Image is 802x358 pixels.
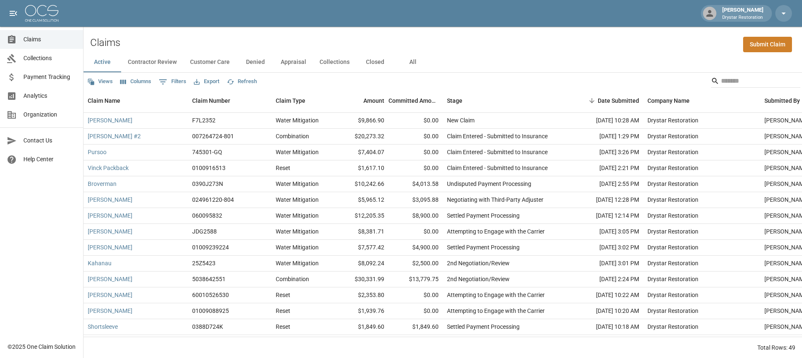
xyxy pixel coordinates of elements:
div: [DATE] 3:26 PM [568,145,643,160]
div: 01009088925 [192,307,229,315]
button: Export [192,75,221,88]
div: JDG2588 [192,227,217,236]
a: [PERSON_NAME] [88,275,132,283]
span: Organization [23,110,76,119]
div: $8,900.00 [388,208,443,224]
div: dynamic tabs [84,52,802,72]
div: $0.00 [388,303,443,319]
div: $13,779.75 [388,272,443,287]
div: 060095832 [192,211,222,220]
div: Water Mitigation [276,259,319,267]
div: Water Mitigation [276,148,319,156]
div: Claim Name [88,89,120,112]
div: $7,577.42 [334,240,388,256]
div: $0.00 [388,129,443,145]
a: [PERSON_NAME] [88,307,132,315]
div: $22,055.55 [334,335,388,351]
div: $0.00 [388,113,443,129]
div: $30,331.99 [334,272,388,287]
div: $9,866.90 [334,113,388,129]
div: [DATE] 3:02 PM [568,240,643,256]
button: Appraisal [274,52,313,72]
div: Claim Name [84,89,188,112]
button: Show filters [157,75,188,89]
div: $0.00 [388,224,443,240]
div: Committed Amount [388,89,439,112]
a: [PERSON_NAME] [88,116,132,124]
div: Drystar Restoration [647,243,698,251]
div: Company Name [643,89,760,112]
div: Negotiating with Third-Party Adjuster [447,196,543,204]
div: Reset [276,291,290,299]
div: Drystar Restoration [647,116,698,124]
div: [DATE] 12:14 PM [568,208,643,224]
div: [DATE] 2:53 PM [568,335,643,351]
div: $1,939.76 [334,303,388,319]
a: Shortsleeve [88,322,118,331]
div: © 2025 One Claim Solution [8,343,76,351]
div: Drystar Restoration [647,322,698,331]
button: All [394,52,431,72]
span: Help Center [23,155,76,164]
div: Drystar Restoration [647,164,698,172]
div: Reset [276,307,290,315]
div: Drystar Restoration [647,148,698,156]
div: $8,381.71 [334,224,388,240]
div: [DATE] 2:24 PM [568,272,643,287]
div: Attempting to Engage with the Carrier [447,227,545,236]
div: $2,500.00 [388,256,443,272]
div: Drystar Restoration [647,196,698,204]
span: Collections [23,54,76,63]
button: Refresh [225,75,259,88]
div: Drystar Restoration [647,211,698,220]
div: Drystar Restoration [647,227,698,236]
div: Claim Entered - Submitted to Insurance [447,132,548,140]
button: Active [84,52,121,72]
div: Combination [276,275,309,283]
div: Drystar Restoration [647,259,698,267]
button: Customer Care [183,52,236,72]
div: [DATE] 3:05 PM [568,224,643,240]
div: 0100916513 [192,164,226,172]
button: Sort [586,95,598,107]
div: Settled Payment Processing [447,243,520,251]
div: Water Mitigation [276,227,319,236]
div: $7,404.07 [334,145,388,160]
div: F7L2352 [192,116,216,124]
button: Select columns [118,75,153,88]
div: 60010526530 [192,291,229,299]
div: $0.00 [388,287,443,303]
div: [DATE] 2:55 PM [568,176,643,192]
div: Claim Number [188,89,272,112]
div: Drystar Restoration [647,307,698,315]
a: Pursoo [88,148,107,156]
div: Amount [363,89,384,112]
div: [DATE] 12:28 PM [568,192,643,208]
div: $5,965.12 [334,192,388,208]
div: $4,013.58 [388,176,443,192]
div: [DATE] 2:21 PM [568,160,643,176]
h2: Claims [90,37,120,49]
img: ocs-logo-white-transparent.png [25,5,58,22]
button: Closed [356,52,394,72]
div: 25Z5423 [192,259,216,267]
div: New Claim [447,116,475,124]
a: [PERSON_NAME] [88,291,132,299]
div: $0.00 [388,160,443,176]
button: open drawer [5,5,22,22]
div: [DATE] 3:01 PM [568,256,643,272]
div: Water Mitigation [276,116,319,124]
div: [DATE] 10:22 AM [568,287,643,303]
div: Undisputed Payment Processing [447,180,531,188]
div: Water Mitigation [276,211,319,220]
div: $10,242.66 [334,176,388,192]
div: $0.00 [388,335,443,351]
div: [DATE] 10:18 AM [568,319,643,335]
div: Company Name [647,89,690,112]
button: Denied [236,52,274,72]
button: Contractor Review [121,52,183,72]
a: [PERSON_NAME] [88,211,132,220]
div: Date Submitted [598,89,639,112]
div: 2nd Negotiation/Review [447,275,510,283]
div: Stage [443,89,568,112]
